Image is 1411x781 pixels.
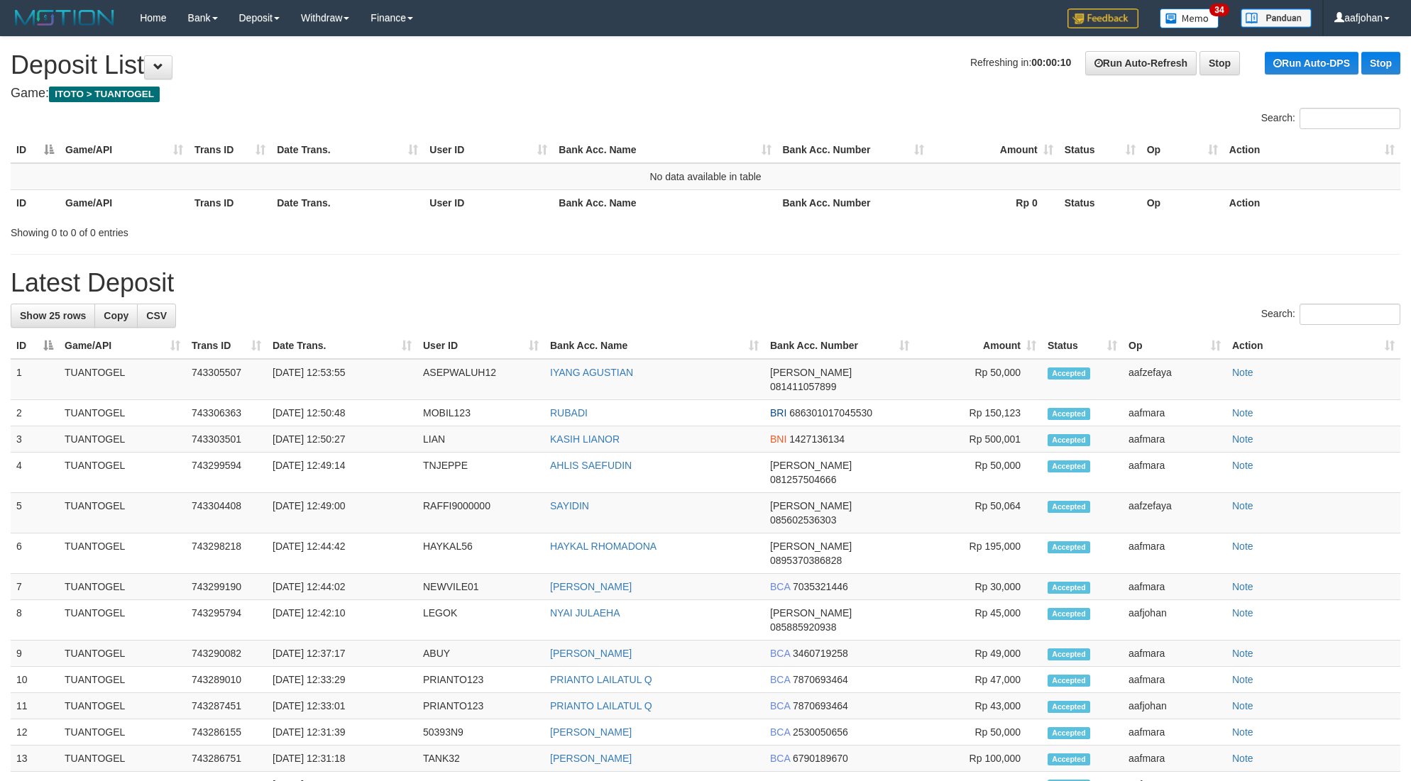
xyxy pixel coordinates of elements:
a: Note [1232,407,1253,419]
td: 743303501 [186,426,267,453]
span: Copy 081411057899 to clipboard [770,381,836,392]
span: Copy [104,310,128,321]
a: Note [1232,753,1253,764]
td: 743289010 [186,667,267,693]
th: ID: activate to sort column descending [11,137,60,163]
td: 743299190 [186,574,267,600]
h4: Game: [11,87,1400,101]
span: Copy 085602536303 to clipboard [770,514,836,526]
td: 743299594 [186,453,267,493]
span: BRI [770,407,786,419]
td: [DATE] 12:44:02 [267,574,417,600]
span: Accepted [1048,727,1090,739]
th: Op: activate to sort column ascending [1141,137,1224,163]
span: Copy 7035321446 to clipboard [793,581,848,592]
a: [PERSON_NAME] [550,581,632,592]
th: Bank Acc. Name: activate to sort column ascending [553,137,776,163]
td: ABUY [417,641,544,667]
span: Accepted [1048,501,1090,513]
td: TUANTOGEL [59,400,186,426]
span: Copy 2530050656 to clipboard [793,726,848,738]
td: [DATE] 12:49:14 [267,453,417,493]
a: KASIH LIANOR [550,433,620,445]
td: 743286155 [186,719,267,746]
a: CSV [137,304,176,328]
th: Trans ID: activate to sort column ascending [186,333,267,359]
td: 743290082 [186,641,267,667]
td: 1 [11,359,59,400]
a: Stop [1361,52,1400,74]
td: TUANTOGEL [59,493,186,533]
span: Accepted [1048,367,1090,380]
span: Accepted [1048,541,1090,553]
th: User ID: activate to sort column ascending [424,137,553,163]
a: AHLIS SAEFUDIN [550,460,632,471]
th: Date Trans.: activate to sort column ascending [271,137,424,163]
td: 4 [11,453,59,493]
a: IYANG AGUSTIAN [550,367,633,378]
td: Rp 43,000 [915,693,1042,719]
a: Run Auto-Refresh [1085,51,1197,75]
th: User ID: activate to sort column ascending [417,333,544,359]
img: panduan.png [1241,9,1312,28]
a: Note [1232,674,1253,685]
th: Status: activate to sort column ascending [1042,333,1123,359]
span: [PERSON_NAME] [770,500,852,511]
th: Amount: activate to sort column ascending [930,137,1059,163]
td: 13 [11,746,59,772]
td: Rp 195,000 [915,533,1042,574]
td: TUANTOGEL [59,533,186,574]
span: Accepted [1048,608,1090,620]
th: Action: activate to sort column ascending [1224,137,1400,163]
td: PRIANTO123 [417,693,544,719]
td: Rp 150,123 [915,400,1042,426]
td: Rp 50,064 [915,493,1042,533]
th: Status [1059,189,1141,216]
td: Rp 49,000 [915,641,1042,667]
td: 743304408 [186,493,267,533]
td: 8 [11,600,59,641]
span: Accepted [1048,648,1090,660]
a: Run Auto-DPS [1265,52,1358,74]
td: 743298218 [186,533,267,574]
td: 743287451 [186,693,267,719]
td: PRIANTO123 [417,667,544,693]
span: Copy 1427136134 to clipboard [789,433,845,445]
td: TUANTOGEL [59,719,186,746]
h1: Latest Deposit [11,269,1400,297]
a: PRIANTO LAILATUL Q [550,674,652,685]
input: Search: [1300,108,1400,129]
span: BCA [770,726,790,738]
span: Copy 7870693464 to clipboard [793,674,848,685]
td: aafmara [1123,453,1226,493]
span: ITOTO > TUANTOGEL [49,87,160,102]
th: ID [11,189,60,216]
td: No data available in table [11,163,1400,190]
td: TUANTOGEL [59,600,186,641]
a: Note [1232,500,1253,511]
td: aafjohan [1123,693,1226,719]
img: Feedback.jpg [1067,9,1138,28]
td: [DATE] 12:31:18 [267,746,417,772]
td: Rp 50,000 [915,359,1042,400]
a: [PERSON_NAME] [550,648,632,659]
a: Note [1232,648,1253,659]
span: CSV [146,310,167,321]
th: Date Trans. [271,189,424,216]
td: [DATE] 12:44:42 [267,533,417,574]
td: 743295794 [186,600,267,641]
span: Accepted [1048,675,1090,687]
img: Button%20Memo.svg [1160,9,1219,28]
span: Accepted [1048,460,1090,472]
span: Refreshing in: [970,57,1071,68]
td: 743306363 [186,400,267,426]
th: Trans ID: activate to sort column ascending [189,137,271,163]
td: aafmara [1123,719,1226,746]
a: PRIANTO LAILATUL Q [550,700,652,711]
td: Rp 30,000 [915,574,1042,600]
span: Copy 085885920938 to clipboard [770,621,836,633]
span: 34 [1209,4,1229,16]
td: TUANTOGEL [59,667,186,693]
td: [DATE] 12:37:17 [267,641,417,667]
th: Trans ID [189,189,271,216]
